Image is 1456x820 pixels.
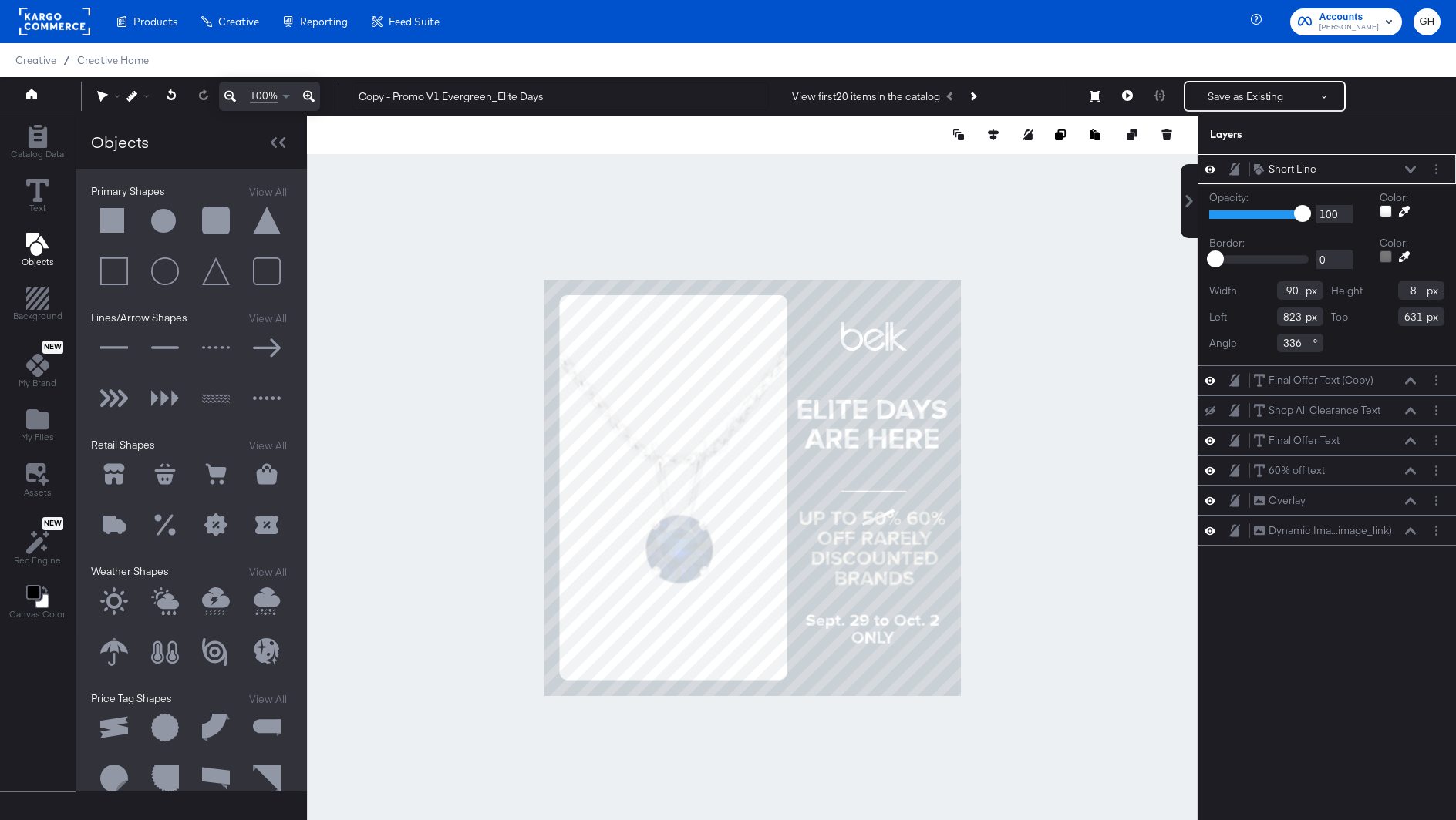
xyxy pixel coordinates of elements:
span: Retail Shapes [91,438,155,452]
button: View All [244,311,292,327]
label: Border: [1209,236,1380,250]
span: My Files [21,431,54,443]
button: Add Rectangle [2,121,73,165]
button: 60% off text [1253,462,1326,479]
span: [PERSON_NAME] [1319,22,1379,34]
span: Assets [24,486,52,499]
span: GH [1420,13,1434,31]
button: Final Offer Text [1253,432,1340,449]
button: View All [244,691,292,707]
label: Left [1209,310,1227,324]
span: Primary Shapes [91,184,165,198]
button: Paste image [1090,127,1105,143]
div: Dynamic Ima...image_link) [1269,523,1392,538]
button: Layer Options [1428,462,1444,479]
button: View All [244,564,292,580]
button: NewRec Engine [5,513,70,571]
button: Copy image [1055,127,1070,143]
button: Layer Options [1428,402,1444,418]
label: Top [1331,310,1348,324]
span: Reporting [300,15,348,28]
button: Text [17,175,59,219]
span: Lines/Arrow Shapes [91,311,187,324]
div: Objects [91,131,149,153]
button: Layer Options [1428,372,1444,388]
label: Color: [1380,236,1408,250]
span: Products [133,15,177,28]
button: GH [1414,8,1441,35]
button: Dynamic Ima...image_link) [1253,523,1393,539]
span: Canvas Color [9,608,66,620]
label: Angle [1209,336,1237,351]
button: Save as Existing [1185,82,1306,110]
label: Width [1209,284,1237,298]
span: Creative [218,15,259,28]
button: Layer Options [1428,523,1444,539]
div: Final Offer Text [1269,433,1340,448]
div: View first 20 items in the catalog [792,89,940,104]
span: Accounts [1319,9,1379,25]
button: View All [244,438,292,454]
span: Text [29,202,46,214]
span: New [42,342,63,352]
button: Layer Options [1428,161,1444,177]
div: Shop All Clearance Text [1269,403,1380,418]
button: Shop All Clearance Text [1253,402,1381,418]
div: Final Offer Text (Copy) [1269,373,1373,388]
div: Short Line [1269,162,1316,176]
span: Creative [15,54,56,66]
span: Price Tag Shapes [91,691,172,705]
label: Opacity: [1209,190,1380,205]
span: Feed Suite [389,15,440,28]
span: Objects [22,256,54,268]
span: Background [13,310,62,322]
button: Overlay [1253,492,1306,509]
span: Weather Shapes [91,564,169,578]
button: Add Text [12,229,63,273]
button: NewMy Brand [9,338,66,395]
button: Accounts[PERSON_NAME] [1290,8,1402,35]
button: Next Product [962,82,983,110]
button: Assets [15,459,61,503]
div: Layers [1210,127,1367,142]
div: Overlay [1269,493,1306,508]
a: Creative Home [77,54,149,66]
svg: Paste image [1090,129,1100,140]
span: My Brand [19,377,56,389]
button: Add Files [12,405,63,449]
button: Add Rectangle [4,284,72,328]
button: View All [244,184,292,200]
button: Layer Options [1428,492,1444,509]
span: Rec Engine [14,554,61,566]
svg: Copy image [1055,129,1066,140]
button: Short Line [1253,161,1317,177]
div: 60% off text [1269,463,1325,478]
button: Layer Options [1428,432,1444,449]
label: Color: [1380,190,1408,205]
label: Height [1331,284,1363,298]
span: 100% [250,89,278,103]
span: Catalog Data [11,148,64,160]
button: Final Offer Text (Copy) [1253,372,1374,388]
span: / [56,54,77,66]
span: New [42,519,63,529]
